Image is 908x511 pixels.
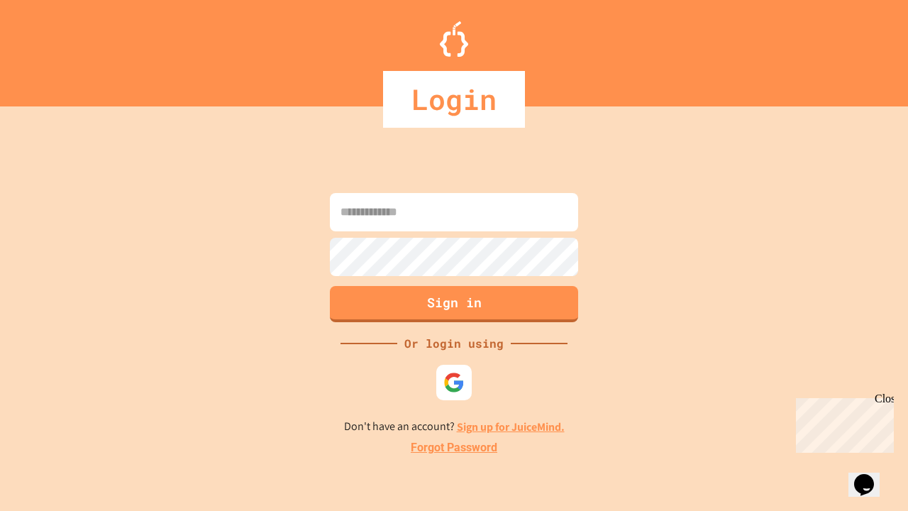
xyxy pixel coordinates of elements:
iframe: chat widget [790,392,894,453]
a: Forgot Password [411,439,497,456]
div: Login [383,71,525,128]
img: Logo.svg [440,21,468,57]
div: Chat with us now!Close [6,6,98,90]
img: google-icon.svg [443,372,465,393]
button: Sign in [330,286,578,322]
div: Or login using [397,335,511,352]
a: Sign up for JuiceMind. [457,419,565,434]
iframe: chat widget [848,454,894,497]
p: Don't have an account? [344,418,565,436]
